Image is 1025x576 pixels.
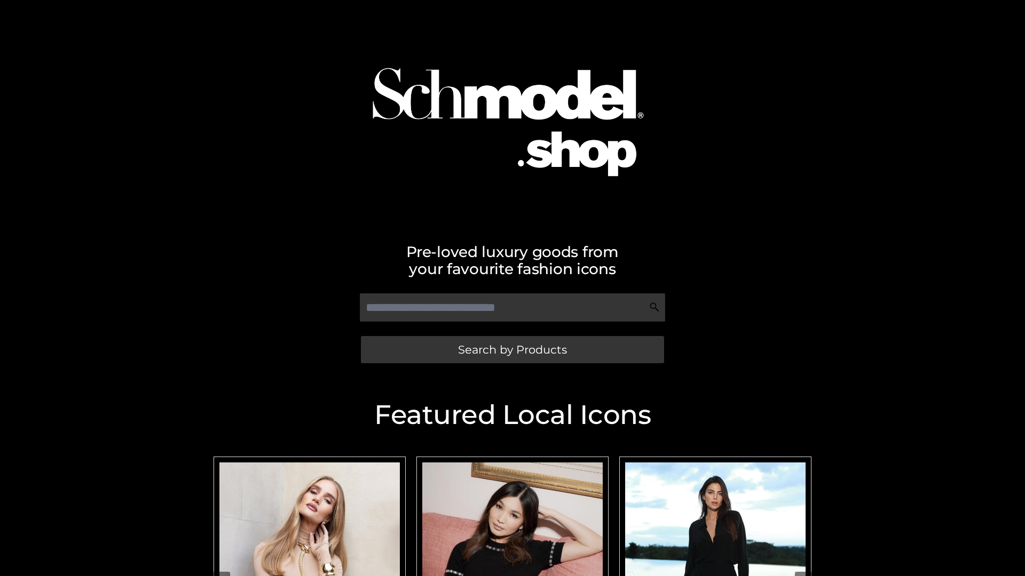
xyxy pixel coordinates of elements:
h2: Featured Local Icons​ [208,402,817,428]
img: Search Icon [649,302,660,313]
span: Search by Products [458,344,567,355]
a: Search by Products [361,336,664,363]
h2: Pre-loved luxury goods from your favourite fashion icons [208,243,817,277]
